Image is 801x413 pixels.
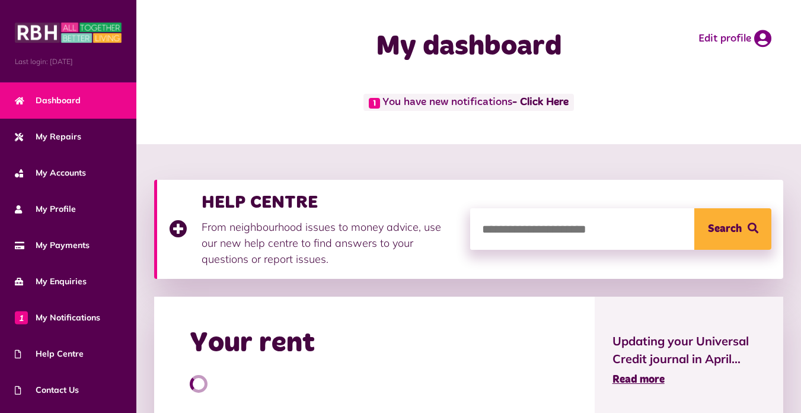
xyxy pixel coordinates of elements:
span: Updating your Universal Credit journal in April... [612,332,765,368]
span: My Enquiries [15,275,87,288]
span: Help Centre [15,348,84,360]
span: Contact Us [15,384,79,396]
span: My Notifications [15,312,100,324]
a: - Click Here [512,97,569,108]
a: Updating your Universal Credit journal in April... Read more [612,332,765,388]
h2: Your rent [190,326,315,361]
img: MyRBH [15,21,122,45]
span: Last login: [DATE] [15,56,122,67]
p: From neighbourhood issues to money advice, use our new help centre to find answers to your questi... [202,219,458,267]
h3: HELP CENTRE [202,192,458,213]
span: Read more [612,374,665,385]
h1: My dashboard [314,30,623,64]
a: Edit profile [698,30,771,47]
span: My Payments [15,239,90,252]
span: My Profile [15,203,76,215]
span: Dashboard [15,94,81,107]
span: My Accounts [15,167,86,179]
span: My Repairs [15,131,81,143]
span: You have new notifications [363,94,574,111]
span: 1 [369,98,380,109]
span: 1 [15,311,28,324]
span: Search [708,208,742,250]
button: Search [694,208,771,250]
